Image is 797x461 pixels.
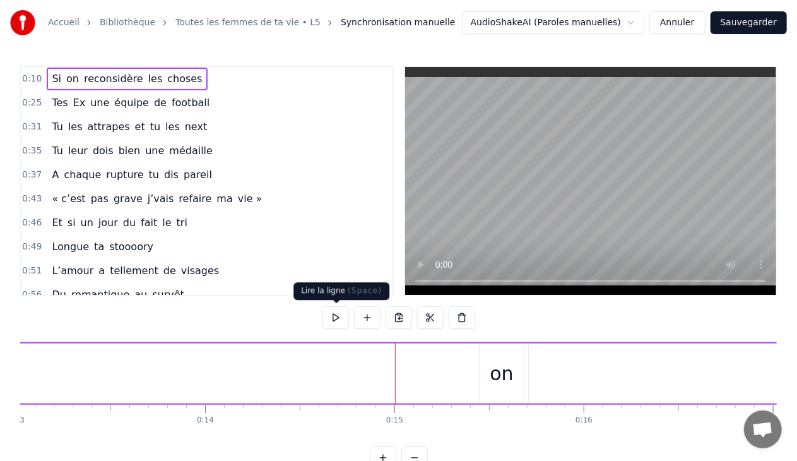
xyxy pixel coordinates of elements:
div: 0:16 [576,416,593,426]
span: Tu [50,143,64,158]
span: 0:37 [22,169,42,181]
span: on [65,71,80,86]
span: si [66,215,77,230]
div: 0:14 [197,416,214,426]
span: Synchronisation manuelle [341,16,456,29]
span: du [122,215,137,230]
button: Annuler [649,11,705,34]
span: médaille [168,143,214,158]
span: Ex [72,95,87,110]
span: 0:49 [22,241,42,253]
span: les [164,119,181,134]
span: dis [163,167,180,182]
span: tu [149,119,162,134]
span: pareil [182,167,213,182]
span: 0:51 [22,265,42,277]
nav: breadcrumb [48,16,456,29]
span: tellement [109,263,160,278]
span: Tu [50,119,64,134]
span: a [97,263,106,278]
span: Et [50,215,63,230]
div: Lire la ligne [293,282,389,300]
span: tri [175,215,189,230]
span: ta [93,239,105,254]
span: ma [215,191,233,206]
span: Tes [50,95,69,110]
span: les [147,71,164,86]
span: choses [166,71,203,86]
span: « c’est [50,191,86,206]
span: Si [50,71,62,86]
span: survêt [151,287,186,302]
span: 0:56 [22,289,42,301]
a: Toutes les femmes de ta vie • L5 [175,16,321,29]
span: et [134,119,146,134]
span: football [170,95,211,110]
span: équipe [113,95,150,110]
span: rupture [105,167,145,182]
span: tu [148,167,160,182]
span: une [89,95,110,110]
span: pas [90,191,110,206]
span: leur [67,143,89,158]
span: grave [112,191,144,206]
span: de [162,263,177,278]
span: le [161,215,172,230]
span: next [184,119,208,134]
span: dois [92,143,115,158]
span: bien [117,143,142,158]
span: au [133,287,148,302]
a: Accueil [48,16,80,29]
span: reconsidère [83,71,145,86]
span: A [50,167,60,182]
span: 0:10 [22,73,42,85]
span: 0:46 [22,217,42,229]
span: romantique [70,287,131,302]
span: jour [97,215,119,230]
span: les [67,119,84,134]
span: attrapes [86,119,131,134]
img: youka [10,10,35,35]
div: 0:13 [8,416,25,426]
span: stoooory [108,239,155,254]
span: Du [50,287,67,302]
div: Ouvrir le chat [744,410,782,448]
div: 0:15 [386,416,403,426]
a: Bibliothèque [100,16,155,29]
span: 0:25 [22,97,42,109]
span: fait [139,215,158,230]
button: Sauvegarder [711,11,787,34]
span: visages [180,263,220,278]
span: 0:31 [22,121,42,133]
span: une [144,143,165,158]
span: L’amour [50,263,95,278]
span: j’vais [146,191,175,206]
span: chaque [62,167,102,182]
span: 0:35 [22,145,42,157]
span: de [153,95,168,110]
span: 0:43 [22,193,42,205]
span: un [80,215,95,230]
span: Longue [50,239,90,254]
span: refaire [177,191,213,206]
span: ( Space ) [348,286,382,295]
div: on [490,359,513,388]
span: vie » [237,191,264,206]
